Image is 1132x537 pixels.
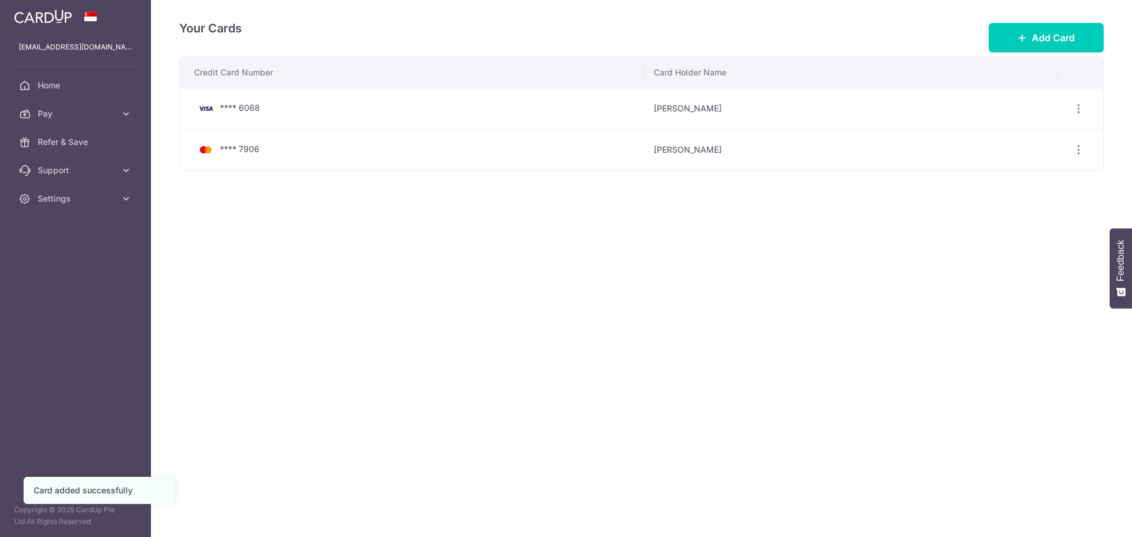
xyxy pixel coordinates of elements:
span: Pay [38,108,116,120]
h4: Your Cards [179,19,242,38]
span: Settings [38,193,116,205]
img: CardUp [14,9,72,24]
button: Add Card [989,23,1104,52]
div: Card added successfully [34,485,164,496]
span: Home [38,80,116,91]
td: [PERSON_NAME] [644,88,1058,129]
td: [PERSON_NAME] [644,129,1058,170]
th: Card Holder Name [644,57,1058,88]
button: Feedback - Show survey [1110,228,1132,308]
span: Refer & Save [38,136,116,148]
span: Support [38,164,116,176]
img: Bank Card [194,101,218,116]
p: [EMAIL_ADDRESS][DOMAIN_NAME] [19,41,132,53]
span: Feedback [1115,240,1126,281]
th: Credit Card Number [180,57,644,88]
span: Add Card [1032,31,1075,45]
img: Bank Card [194,143,218,157]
